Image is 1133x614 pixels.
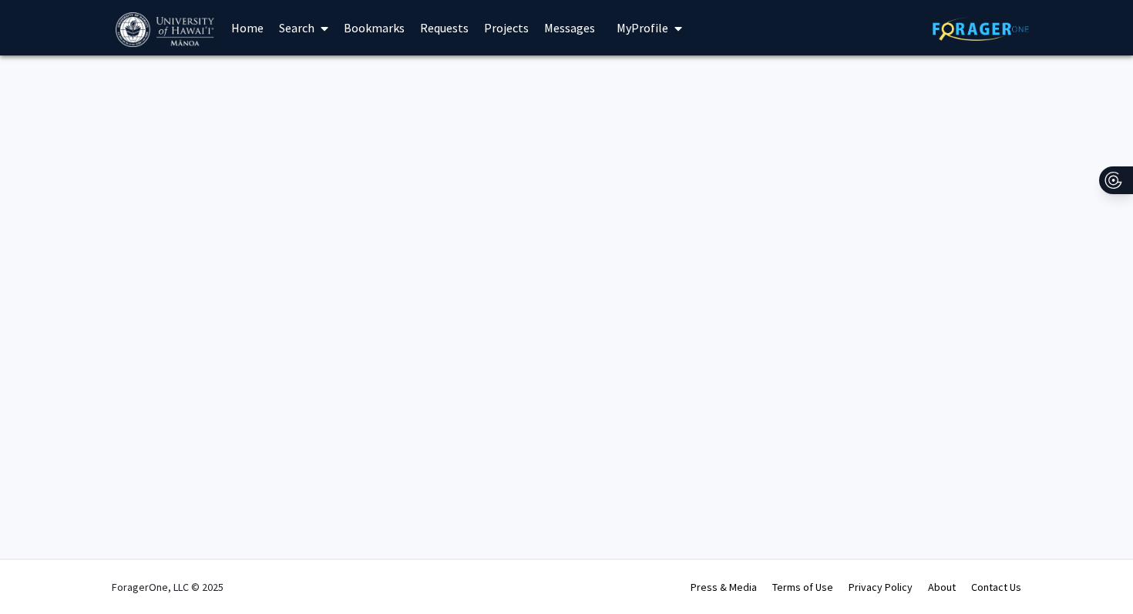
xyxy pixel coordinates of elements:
[772,580,833,594] a: Terms of Use
[536,1,603,55] a: Messages
[224,1,271,55] a: Home
[971,580,1021,594] a: Contact Us
[476,1,536,55] a: Projects
[336,1,412,55] a: Bookmarks
[116,12,217,47] img: University of Hawaiʻi at Mānoa Logo
[928,580,956,594] a: About
[617,20,668,35] span: My Profile
[112,560,224,614] div: ForagerOne, LLC © 2025
[412,1,476,55] a: Requests
[849,580,913,594] a: Privacy Policy
[933,17,1029,41] img: ForagerOne Logo
[271,1,336,55] a: Search
[691,580,757,594] a: Press & Media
